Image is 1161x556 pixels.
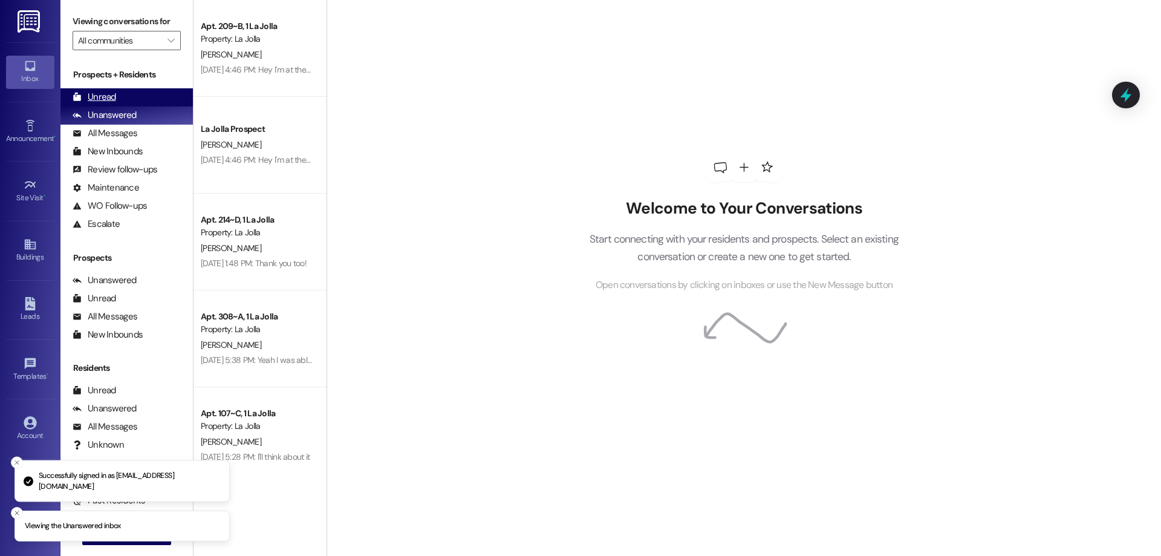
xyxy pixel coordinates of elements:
div: Property: La Jolla [201,420,313,433]
a: Templates • [6,353,54,386]
div: All Messages [73,310,137,323]
span: [PERSON_NAME] [201,243,261,253]
div: New Inbounds [73,329,143,341]
div: Unread [73,292,116,305]
div: Maintenance [73,182,139,194]
a: Account [6,413,54,445]
span: [PERSON_NAME] [201,339,261,350]
div: Unread [73,384,116,397]
div: [DATE] 4:46 PM: Hey I'm at the office, but it's locked. Are you still there? [201,154,446,165]
div: Property: La Jolla [201,323,313,336]
div: Escalate [73,218,120,231]
div: Unknown [73,439,124,451]
p: Viewing the Unanswered inbox [25,521,121,532]
div: Review follow-ups [73,163,157,176]
a: Site Visit • [6,175,54,208]
div: All Messages [73,127,137,140]
div: Unanswered [73,402,137,415]
h2: Welcome to Your Conversations [571,199,917,218]
a: Inbox [6,56,54,88]
div: Property: La Jolla [201,226,313,239]
div: La Jolla Prospect [201,123,313,136]
a: Buildings [6,234,54,267]
a: Support [6,472,54,505]
div: New Inbounds [73,145,143,158]
div: Unread [73,91,116,103]
div: Unanswered [73,109,137,122]
span: [PERSON_NAME] [201,436,261,447]
div: Prospects [60,252,193,264]
span: [PERSON_NAME] [201,49,261,60]
label: Viewing conversations for [73,12,181,31]
span: [PERSON_NAME] [201,139,261,150]
p: Start connecting with your residents and prospects. Select an existing conversation or create a n... [571,231,917,265]
div: Apt. 308~A, 1 La Jolla [201,310,313,323]
div: Apt. 107~C, 1 La Jolla [201,407,313,420]
p: Successfully signed in as [EMAIL_ADDRESS][DOMAIN_NAME] [39,471,220,492]
div: Apt. 209~B, 1 La Jolla [201,20,313,33]
img: ResiDesk Logo [18,10,42,33]
div: All Messages [73,420,137,433]
span: Open conversations by clicking on inboxes or use the New Message button [596,278,893,293]
i:  [167,36,174,45]
div: Prospects + Residents [60,68,193,81]
div: Unanswered [73,274,137,287]
a: Leads [6,293,54,326]
div: [DATE] 5:38 PM: Yeah I was able to find it 👍 thanks you too! [201,355,409,365]
div: Residents [60,362,193,374]
span: • [47,370,48,379]
span: • [54,132,56,141]
div: WO Follow-ups [73,200,147,212]
button: Close toast [11,507,23,519]
button: Close toast [11,457,23,469]
div: [DATE] 5:28 PM: I'll think about it [201,451,310,462]
div: Apt. 214~D, 1 La Jolla [201,214,313,226]
div: Property: La Jolla [201,33,313,45]
span: • [44,192,45,200]
div: [DATE] 4:46 PM: Hey I'm at the office, but it's locked. Are you still there? [201,64,446,75]
input: All communities [78,31,161,50]
div: [DATE] 1:48 PM: Thank you too! [201,258,307,269]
